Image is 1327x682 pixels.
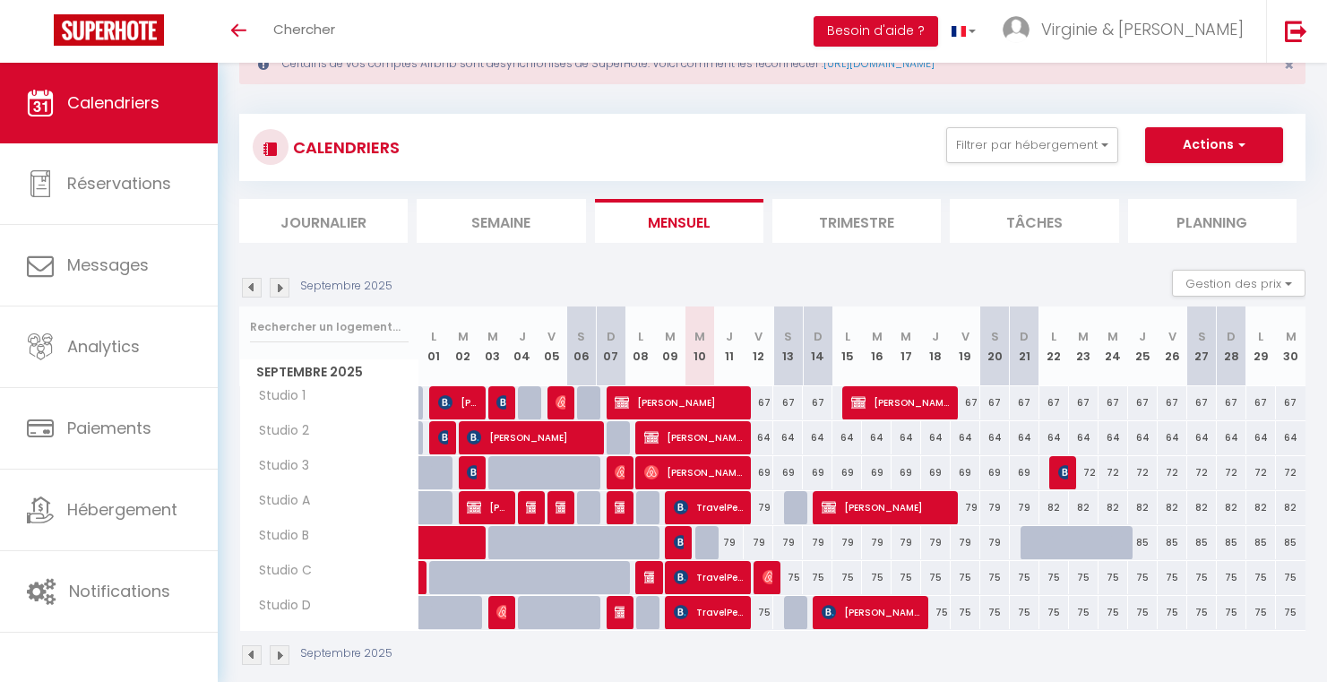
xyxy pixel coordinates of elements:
abbr: D [814,328,823,345]
div: 72 [1276,456,1305,489]
div: 75 [803,561,832,594]
div: 75 [773,561,803,594]
th: 24 [1099,306,1128,386]
th: 30 [1276,306,1305,386]
div: 64 [773,421,803,454]
th: 10 [685,306,714,386]
div: 79 [980,491,1010,524]
div: 79 [921,526,951,559]
div: 79 [892,526,921,559]
abbr: M [1286,328,1297,345]
th: 08 [625,306,655,386]
th: 23 [1069,306,1099,386]
span: [PERSON_NAME] [615,385,743,419]
abbr: L [638,328,643,345]
div: 75 [1010,561,1039,594]
div: 79 [744,491,773,524]
div: 64 [832,421,862,454]
div: 75 [1039,561,1069,594]
div: 67 [1217,386,1246,419]
div: 69 [951,456,980,489]
img: ... [1003,16,1030,43]
th: 07 [596,306,625,386]
div: 67 [1187,386,1217,419]
span: [PERSON_NAME] [644,455,743,489]
div: 79 [773,526,803,559]
div: 79 [803,526,832,559]
th: 13 [773,306,803,386]
button: Gestion des prix [1172,270,1305,297]
div: 72 [1246,456,1276,489]
div: 82 [1158,491,1187,524]
div: 75 [862,561,892,594]
div: 75 [980,596,1010,629]
abbr: J [932,328,939,345]
p: Septembre 2025 [300,645,392,662]
th: 22 [1039,306,1069,386]
div: 64 [1069,421,1099,454]
li: Trimestre [772,199,941,243]
abbr: L [431,328,436,345]
abbr: M [665,328,676,345]
div: 75 [1246,561,1276,594]
div: 75 [1069,561,1099,594]
span: Studio A [243,491,315,511]
abbr: J [726,328,733,345]
div: 82 [1276,491,1305,524]
span: Réservations [67,172,171,194]
span: Studio 3 [243,456,314,476]
div: 75 [1128,596,1158,629]
div: 64 [980,421,1010,454]
th: 04 [507,306,537,386]
span: [PERSON_NAME] [PERSON_NAME] [822,595,920,629]
div: 67 [1010,386,1039,419]
th: 09 [655,306,685,386]
div: 69 [832,456,862,489]
span: × [1284,54,1294,76]
span: Hébergement [67,498,177,521]
div: 75 [921,561,951,594]
span: [PERSON_NAME] [615,490,625,524]
div: 75 [832,561,862,594]
div: 75 [892,561,921,594]
span: TravelPerk S.L.U. [674,595,743,629]
div: 64 [1099,421,1128,454]
span: [PERSON_NAME] [467,455,477,489]
div: 67 [1039,386,1069,419]
div: 85 [1276,526,1305,559]
th: 18 [921,306,951,386]
th: 15 [832,306,862,386]
abbr: S [577,328,585,345]
div: 69 [1010,456,1039,489]
div: 72 [1187,456,1217,489]
div: 82 [1246,491,1276,524]
div: 75 [1099,561,1128,594]
abbr: V [961,328,969,345]
button: Besoin d'aide ? [814,16,938,47]
span: [PERSON_NAME] [438,420,448,454]
span: Studio B [243,526,314,546]
div: 75 [1099,596,1128,629]
span: [PERSON_NAME] [822,490,950,524]
div: Certains de vos comptes Airbnb sont désynchronisés de SuperHote. Voici comment les reconnecter : [239,43,1305,84]
img: logout [1285,20,1307,42]
div: 75 [1276,596,1305,629]
div: 72 [1128,456,1158,489]
th: 06 [566,306,596,386]
span: TravelPerk S.L.U. [674,560,743,594]
button: Actions [1145,127,1283,163]
span: Virginie & [PERSON_NAME] [1041,18,1244,40]
span: [PERSON_NAME] [763,560,772,594]
a: [URL][DOMAIN_NAME] [823,56,935,71]
th: 26 [1158,306,1187,386]
div: 64 [921,421,951,454]
th: 14 [803,306,832,386]
th: 12 [744,306,773,386]
span: [PERSON_NAME] [615,595,625,629]
div: 67 [1158,386,1187,419]
span: Calendriers [67,91,159,114]
span: Paiements [67,417,151,439]
span: [PERSON_NAME] [467,490,506,524]
abbr: S [784,328,792,345]
div: 69 [892,456,921,489]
